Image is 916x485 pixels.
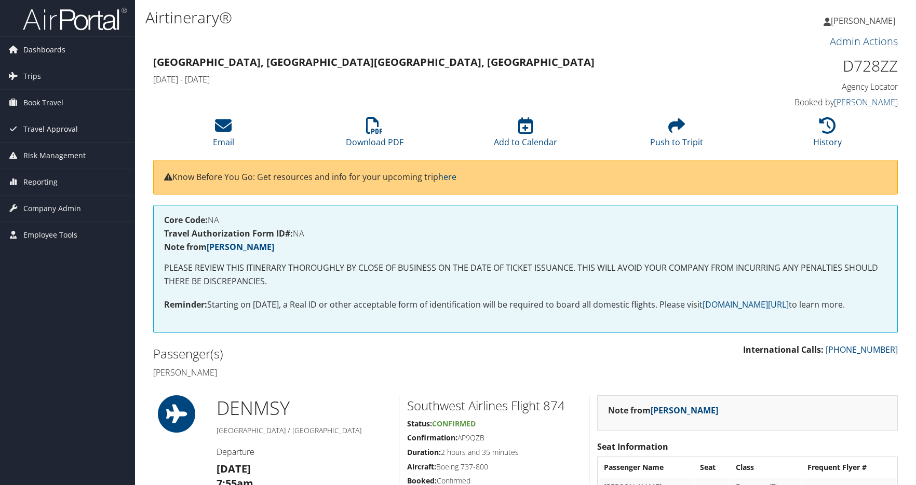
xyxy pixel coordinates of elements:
span: Reporting [23,169,58,195]
h5: [GEOGRAPHIC_DATA] / [GEOGRAPHIC_DATA] [217,425,391,436]
span: Travel Approval [23,116,78,142]
strong: Note from [164,241,274,253]
img: airportal-logo.png [23,7,127,31]
strong: Duration: [407,447,441,457]
h1: D728ZZ [723,55,898,77]
p: Starting on [DATE], a Real ID or other acceptable form of identification will be required to boar... [164,298,887,312]
p: Know Before You Go: Get resources and info for your upcoming trip [164,171,887,184]
a: History [813,123,842,148]
span: [PERSON_NAME] [831,15,895,26]
h5: 2 hours and 35 minutes [407,447,581,458]
a: [PERSON_NAME] [824,5,906,36]
span: Employee Tools [23,222,77,248]
span: Confirmed [432,419,476,428]
h4: Booked by [723,96,898,108]
span: Dashboards [23,37,65,63]
strong: International Calls: [743,344,824,355]
strong: Note from [608,405,718,416]
strong: [DATE] [217,462,251,476]
p: PLEASE REVIEW THIS ITINERARY THOROUGHLY BY CLOSE OF BUSINESS ON THE DATE OF TICKET ISSUANCE. THIS... [164,261,887,288]
strong: Core Code: [164,214,208,226]
th: Class [731,458,801,477]
a: [PHONE_NUMBER] [826,344,898,355]
h4: [DATE] - [DATE] [153,74,708,85]
span: Company Admin [23,196,81,221]
h1: DEN MSY [217,395,391,421]
h4: NA [164,229,887,238]
th: Seat [695,458,730,477]
span: Book Travel [23,90,63,116]
h4: NA [164,216,887,224]
a: Email [213,123,234,148]
h1: Airtinerary® [145,7,652,29]
strong: Reminder: [164,299,207,310]
h4: Agency Locator [723,81,898,92]
h2: Passenger(s) [153,345,518,363]
span: Risk Management [23,143,86,169]
a: [PERSON_NAME] [651,405,718,416]
th: Passenger Name [599,458,694,477]
a: [PERSON_NAME] [834,96,898,108]
strong: Confirmation: [407,433,457,442]
a: [DOMAIN_NAME][URL] [703,299,789,310]
a: here [438,171,456,183]
h5: AP9QZB [407,433,581,443]
strong: [GEOGRAPHIC_DATA], [GEOGRAPHIC_DATA] [GEOGRAPHIC_DATA], [GEOGRAPHIC_DATA] [153,55,595,69]
strong: Seat Information [597,441,668,452]
a: Download PDF [346,123,403,148]
strong: Travel Authorization Form ID#: [164,228,293,239]
h4: [PERSON_NAME] [153,367,518,378]
a: Admin Actions [830,34,898,48]
h5: Boeing 737-800 [407,462,581,472]
a: Add to Calendar [494,123,557,148]
th: Frequent Flyer # [802,458,896,477]
a: [PERSON_NAME] [207,241,274,253]
a: Push to Tripit [650,123,703,148]
span: Trips [23,63,41,89]
h2: Southwest Airlines Flight 874 [407,397,581,414]
strong: Aircraft: [407,462,436,472]
h4: Departure [217,446,391,458]
strong: Status: [407,419,432,428]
